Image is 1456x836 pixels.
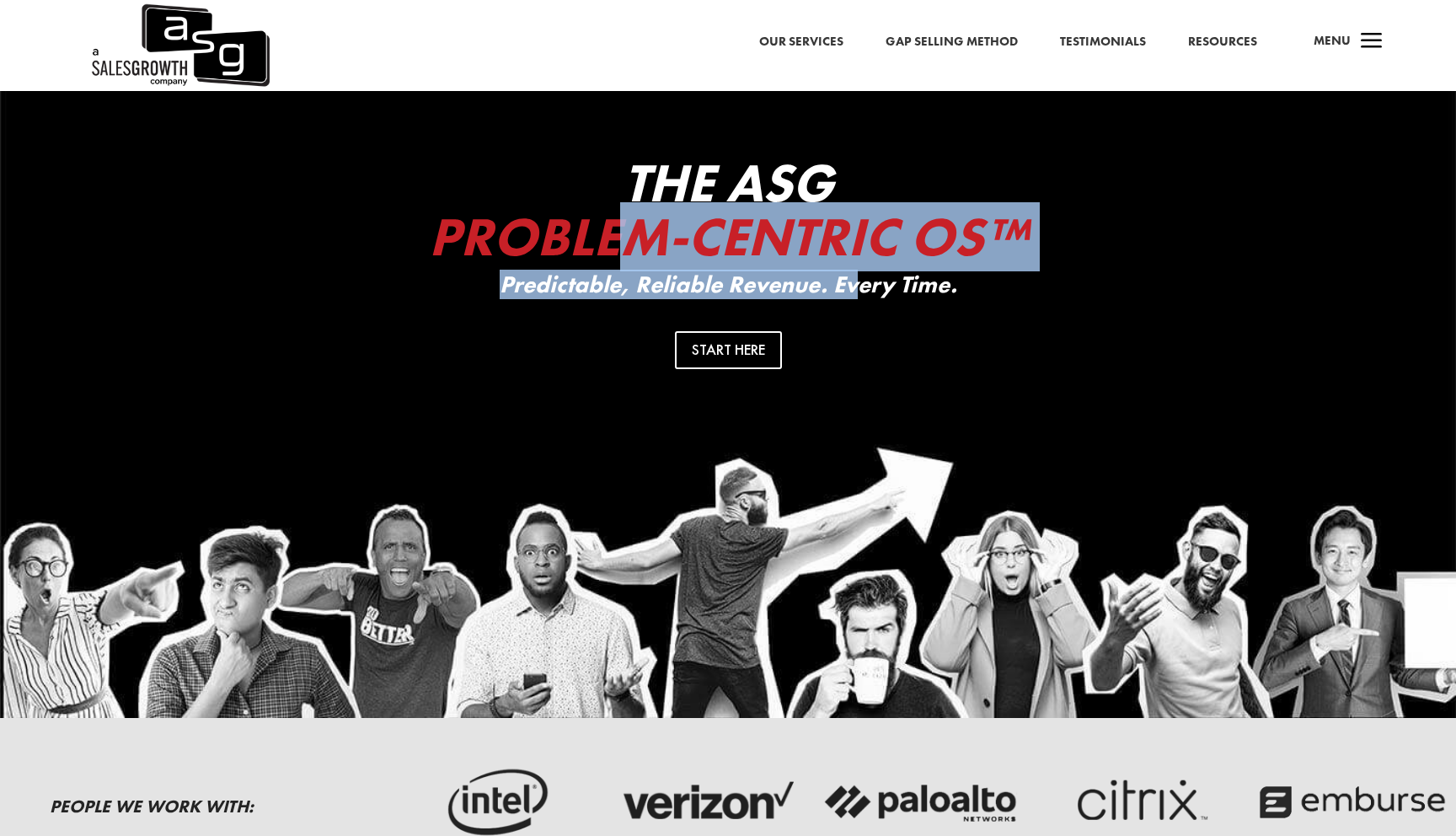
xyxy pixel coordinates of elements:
a: Resources [1188,31,1257,53]
a: Start Here [675,331,782,369]
span: Problem-Centric OS™ [429,202,1027,271]
h2: The ASG [391,156,1065,272]
p: Predictable, Reliable Revenue. Every Time. [391,272,1065,298]
span: a [1355,25,1389,59]
a: Gap Selling Method [886,31,1018,53]
span: Menu [1314,32,1351,49]
a: Our Services [759,31,843,53]
a: Testimonials [1060,31,1146,53]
